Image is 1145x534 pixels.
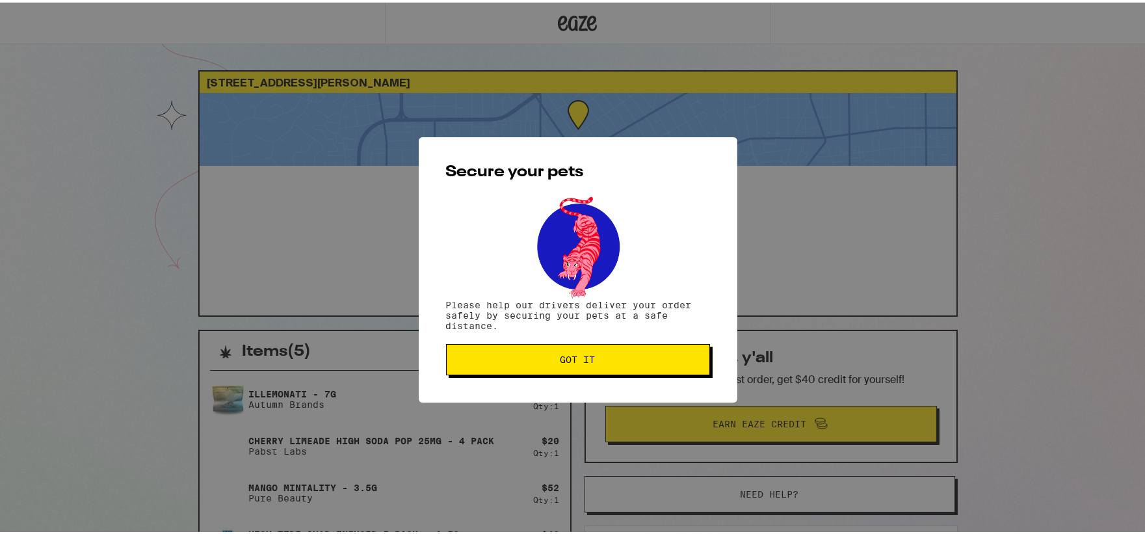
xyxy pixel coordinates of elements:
p: Please help our drivers deliver your order safely by securing your pets at a safe distance. [446,297,710,328]
span: Hi. Need any help? [8,9,94,20]
img: pets [525,191,631,297]
h2: Secure your pets [446,162,710,178]
span: Got it [560,353,596,362]
button: Got it [446,341,710,373]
